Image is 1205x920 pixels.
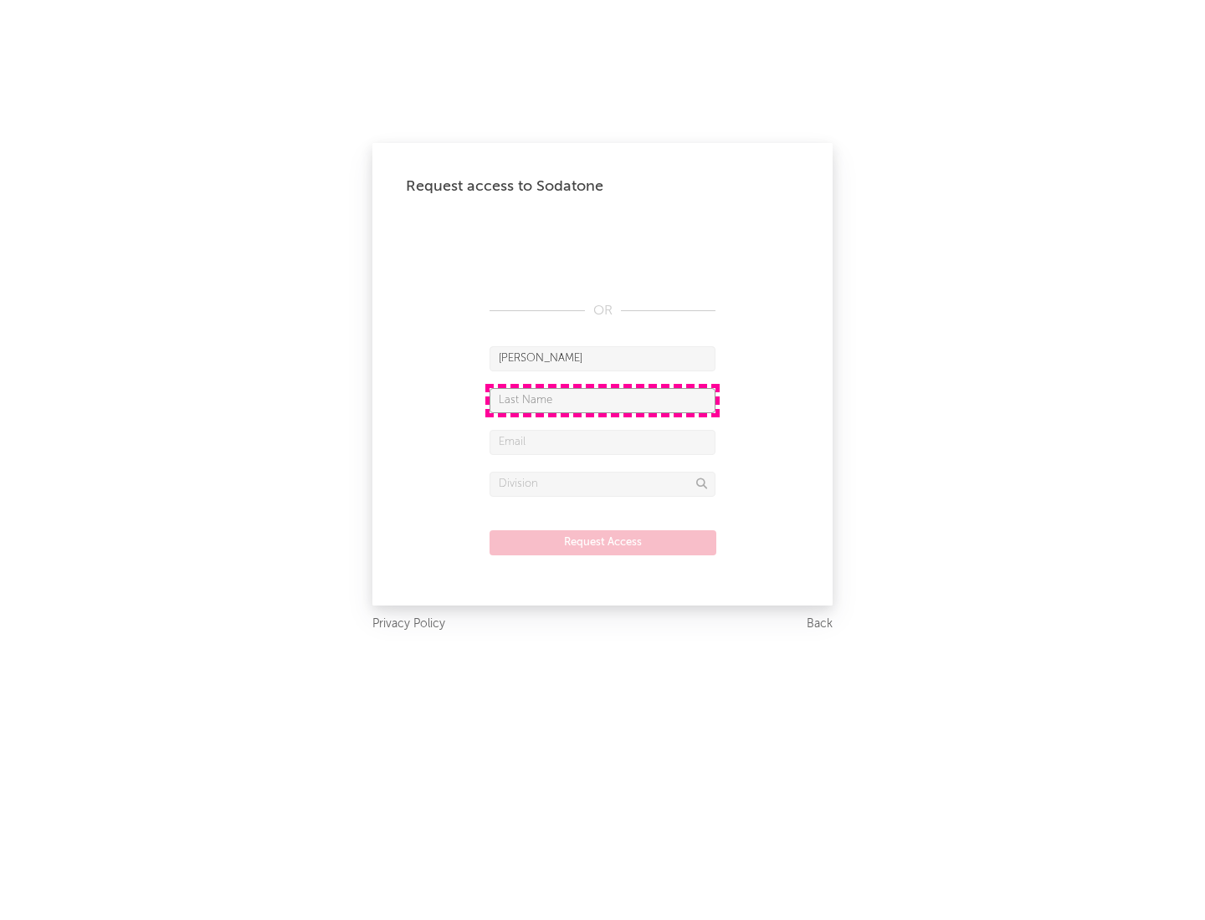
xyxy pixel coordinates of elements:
input: Email [490,430,715,455]
a: Privacy Policy [372,614,445,635]
input: First Name [490,346,715,371]
input: Division [490,472,715,497]
input: Last Name [490,388,715,413]
button: Request Access [490,530,716,555]
div: OR [490,301,715,321]
a: Back [807,614,833,635]
div: Request access to Sodatone [406,176,799,197]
